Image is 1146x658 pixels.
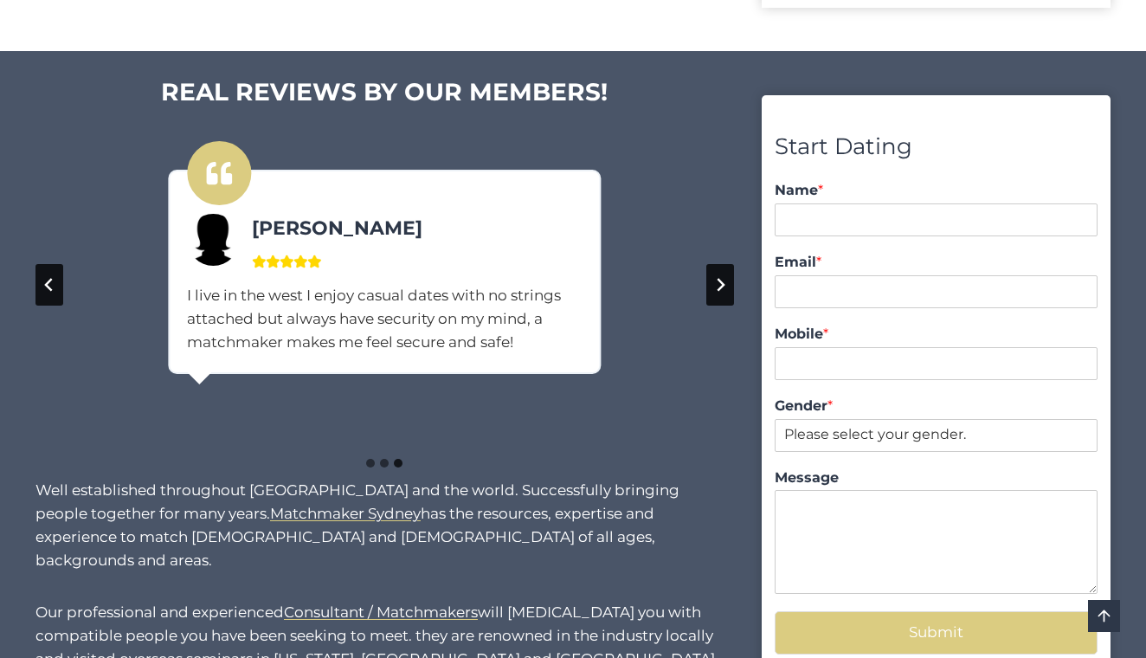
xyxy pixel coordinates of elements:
[187,214,582,242] h4: [PERSON_NAME]
[775,611,1098,654] button: Submit
[270,505,421,522] a: Matchmaker Sydney
[66,122,704,423] li: 3 of 3
[775,254,1098,272] label: Email
[187,252,582,275] div: 5 out of 5 stars
[775,397,1098,416] label: Gender
[394,459,402,468] button: Go to slide 3
[706,264,734,306] button: Go to first slide
[775,347,1098,380] input: Mobile
[35,479,734,573] p: Well established throughout [GEOGRAPHIC_DATA] and the world. Successfully bringing people togethe...
[366,459,375,468] button: Go to slide 1
[775,129,1098,165] div: Start Dating
[775,326,1098,344] label: Mobile
[1088,600,1120,632] a: Scroll to top
[284,603,478,621] a: Consultant / Matchmakers
[775,182,1098,200] label: Name
[187,284,582,355] blockquote: I live in the west I enjoy casual dates with no strings attached but always have security on my m...
[35,264,63,306] button: Previous slide
[35,74,734,110] h2: REAL REVIEWS BY OUR MEMBERS!
[380,459,389,468] button: Go to slide 2
[775,469,1098,487] label: Message
[35,455,734,470] ul: Select a slide to show
[187,214,239,266] img: femaleProfile-150x150.jpg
